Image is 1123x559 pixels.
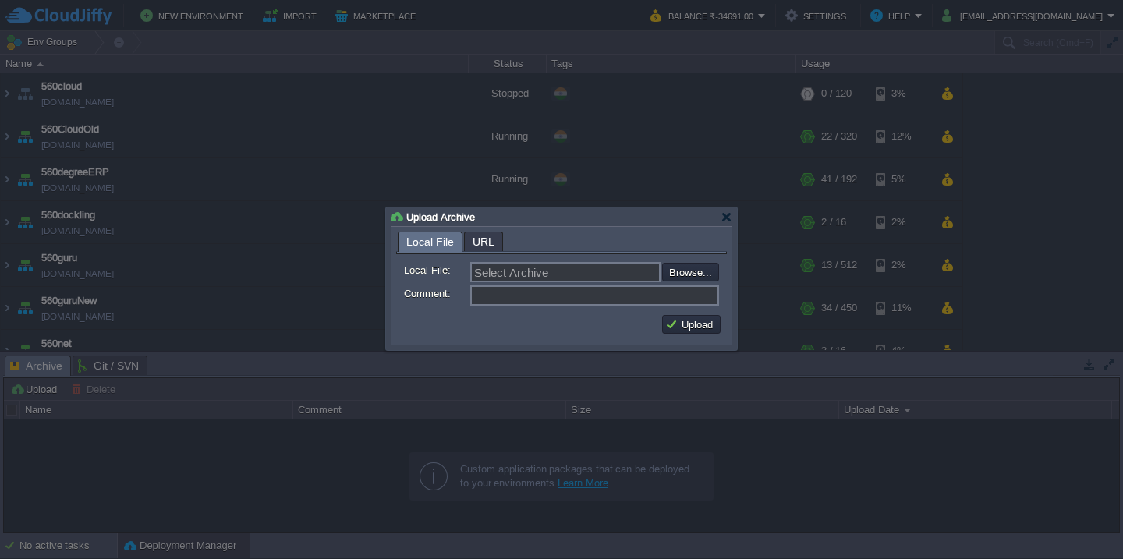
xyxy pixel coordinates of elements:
span: Upload Archive [406,211,475,223]
label: Comment: [404,285,469,302]
label: Local File: [404,262,469,278]
span: Local File [406,232,454,252]
button: Upload [665,317,717,331]
span: URL [473,232,494,251]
